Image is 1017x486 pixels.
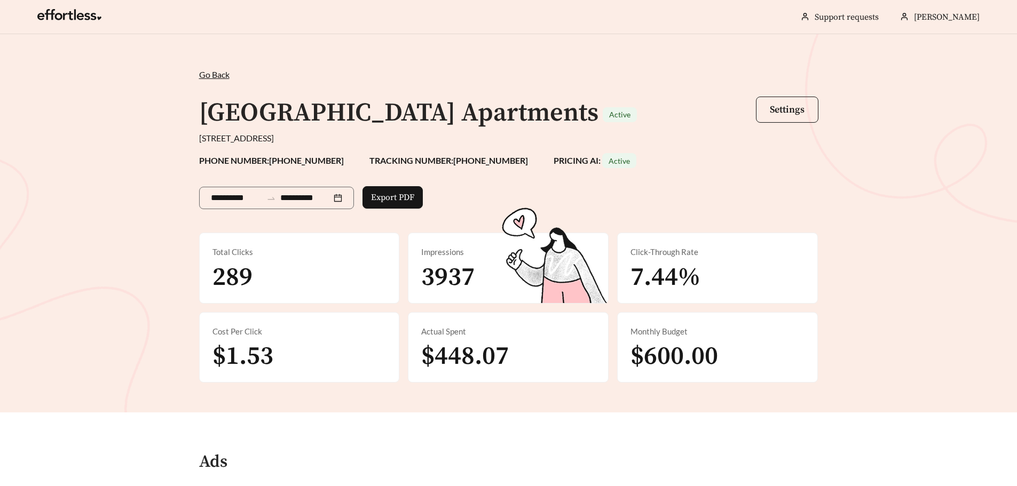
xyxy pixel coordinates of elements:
[199,132,818,145] div: [STREET_ADDRESS]
[266,194,276,203] span: swap-right
[815,12,879,22] a: Support requests
[199,97,598,129] h1: [GEOGRAPHIC_DATA] Apartments
[362,186,423,209] button: Export PDF
[756,97,818,123] button: Settings
[914,12,980,22] span: [PERSON_NAME]
[199,69,230,79] span: Go Back
[369,155,528,165] strong: TRACKING NUMBER: [PHONE_NUMBER]
[609,156,630,165] span: Active
[371,191,414,204] span: Export PDF
[212,246,387,258] div: Total Clicks
[199,453,227,472] h4: Ads
[421,261,475,293] span: 3937
[199,155,344,165] strong: PHONE NUMBER: [PHONE_NUMBER]
[421,325,595,338] div: Actual Spent
[212,325,387,338] div: Cost Per Click
[630,340,718,372] span: $600.00
[266,193,276,203] span: to
[609,110,630,119] span: Active
[421,340,509,372] span: $448.07
[630,246,805,258] div: Click-Through Rate
[630,261,700,293] span: 7.44%
[212,340,273,372] span: $1.53
[630,325,805,338] div: Monthly Budget
[770,103,805,116] span: Settings
[212,261,253,293] span: 289
[421,246,595,258] div: Impressions
[554,155,636,165] strong: PRICING AI:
